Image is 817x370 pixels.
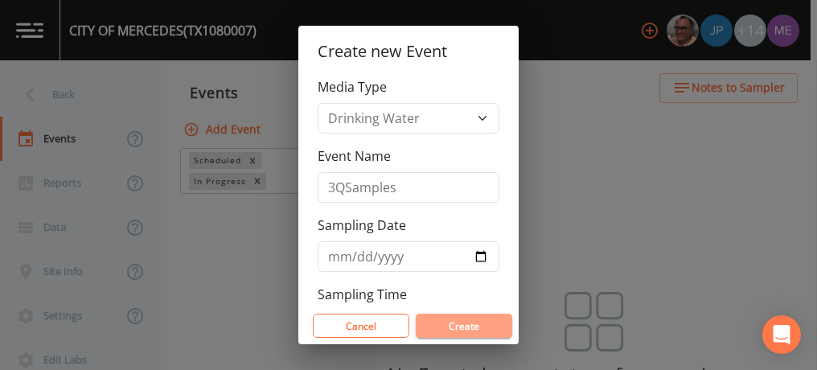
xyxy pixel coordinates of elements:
label: Media Type [318,77,387,97]
button: Create [416,314,512,338]
button: Cancel [313,314,409,338]
div: Open Intercom Messenger [762,315,801,354]
label: Sampling Date [318,216,406,235]
label: Sampling Time [318,285,407,304]
h2: Create new Event [298,26,519,77]
label: Event Name [318,146,391,166]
